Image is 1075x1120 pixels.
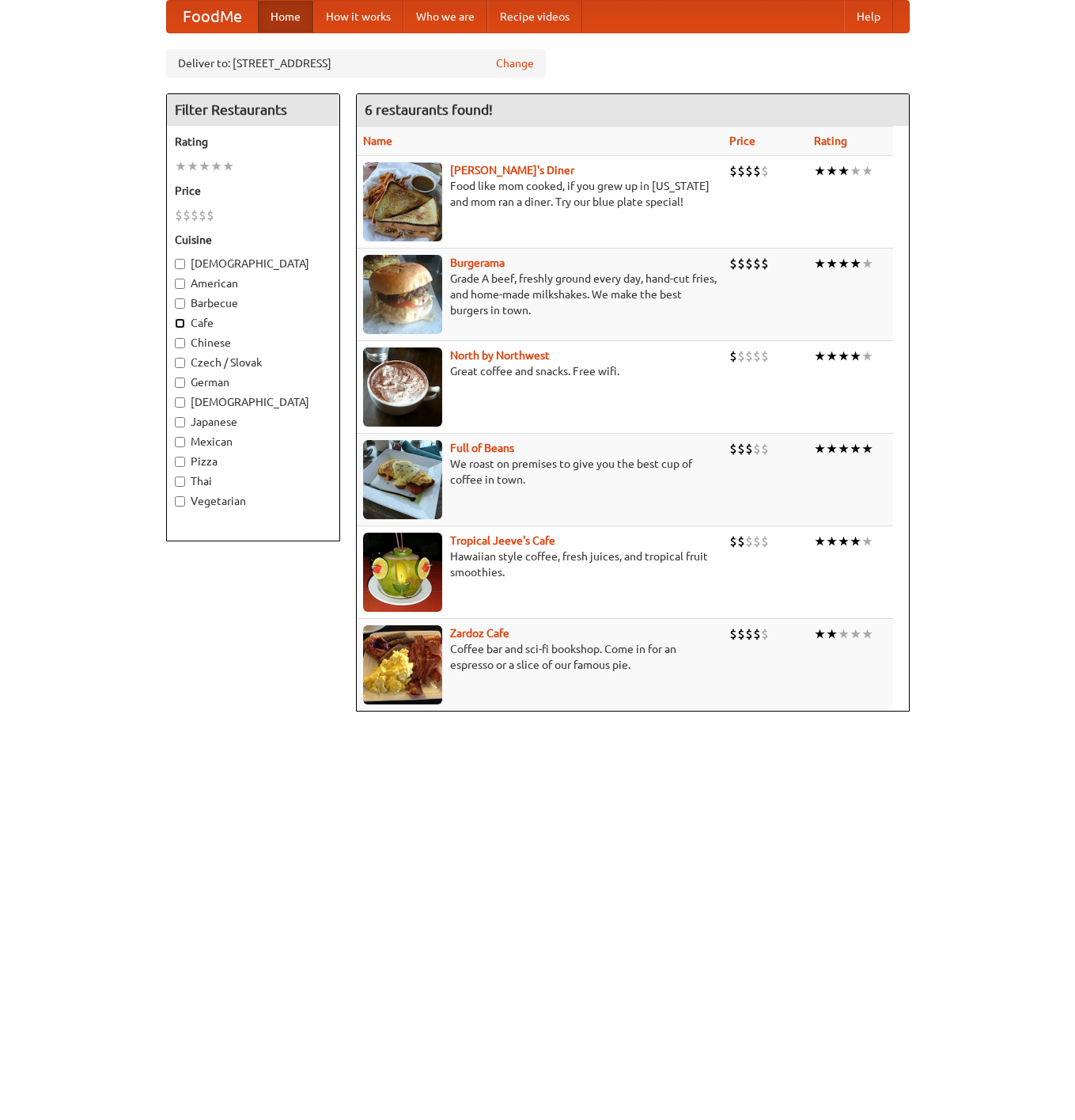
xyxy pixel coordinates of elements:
[175,457,185,467] input: Pizza
[175,256,331,271] label: [DEMOGRAPHIC_DATA]
[199,158,210,175] li: ★
[745,162,753,180] li: $
[363,255,442,334] img: burgerama.jpg
[175,437,185,447] input: Mexican
[450,534,555,547] a: Tropical Jeeve's Cafe
[826,533,838,550] li: ★
[753,625,761,643] li: $
[450,349,550,362] a: North by Northwest
[167,1,258,32] a: FoodMe
[729,533,737,550] li: $
[838,162,850,180] li: ★
[826,255,838,272] li: ★
[403,1,487,32] a: Who we are
[175,259,185,269] input: [DEMOGRAPHIC_DATA]
[363,533,442,612] img: jeeves.jpg
[175,454,331,469] label: Pizza
[861,347,873,365] li: ★
[745,440,753,457] li: $
[183,207,191,224] li: $
[258,1,313,32] a: Home
[206,207,214,224] li: $
[861,440,873,457] li: ★
[850,440,861,457] li: ★
[761,533,769,550] li: $
[210,158,222,175] li: ★
[826,625,838,643] li: ★
[814,625,826,643] li: ★
[175,476,185,487] input: Thai
[450,164,574,177] a: [PERSON_NAME]'s Diner
[363,271,717,318] p: Grade A beef, freshly ground every day, hand-cut fries, and home-made milkshakes. We make the bes...
[729,625,737,643] li: $
[450,442,514,454] a: Full of Beans
[761,440,769,457] li: $
[363,440,442,519] img: beans.jpg
[175,338,185,348] input: Chinese
[175,207,183,224] li: $
[175,279,185,289] input: American
[175,315,331,331] label: Cafe
[363,363,717,379] p: Great coffee and snacks. Free wifi.
[753,162,761,180] li: $
[814,135,847,147] a: Rating
[175,318,185,328] input: Cafe
[737,440,745,457] li: $
[175,473,331,489] label: Thai
[175,496,185,507] input: Vegetarian
[363,625,442,704] img: zardoz.jpg
[737,625,745,643] li: $
[737,162,745,180] li: $
[838,533,850,550] li: ★
[814,162,826,180] li: ★
[753,533,761,550] li: $
[745,255,753,272] li: $
[729,440,737,457] li: $
[175,358,185,368] input: Czech / Slovak
[761,625,769,643] li: $
[363,456,717,488] p: We roast on premises to give you the best cup of coffee in town.
[175,374,331,390] label: German
[175,493,331,509] label: Vegetarian
[745,533,753,550] li: $
[363,178,717,210] p: Food like mom cooked, if you grew up in [US_STATE] and mom ran a diner. Try our blue plate special!
[175,298,185,309] input: Barbecue
[199,207,206,224] li: $
[729,135,755,147] a: Price
[826,440,838,457] li: ★
[313,1,403,32] a: How it works
[850,347,861,365] li: ★
[175,394,331,410] label: [DEMOGRAPHIC_DATA]
[844,1,893,32] a: Help
[814,440,826,457] li: ★
[487,1,582,32] a: Recipe videos
[838,440,850,457] li: ★
[737,255,745,272] li: $
[737,347,745,365] li: $
[166,49,546,78] div: Deliver to: [STREET_ADDRESS]
[175,378,185,388] input: German
[450,256,505,269] b: Burgerama
[761,347,769,365] li: $
[838,255,850,272] li: ★
[175,158,187,175] li: ★
[850,255,861,272] li: ★
[175,417,185,427] input: Japanese
[861,162,873,180] li: ★
[861,533,873,550] li: ★
[814,533,826,550] li: ★
[450,627,509,640] b: Zardoz Cafe
[826,162,838,180] li: ★
[850,625,861,643] li: ★
[838,347,850,365] li: ★
[850,162,861,180] li: ★
[363,549,717,580] p: Hawaiian style coffee, fresh juices, and tropical fruit smoothies.
[838,625,850,643] li: ★
[175,397,185,408] input: [DEMOGRAPHIC_DATA]
[745,625,753,643] li: $
[753,440,761,457] li: $
[175,134,331,150] h5: Rating
[167,94,339,126] h4: Filter Restaurants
